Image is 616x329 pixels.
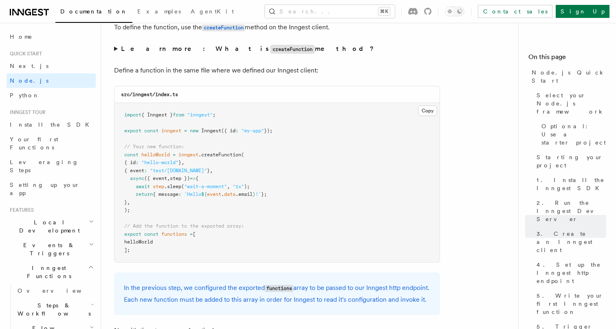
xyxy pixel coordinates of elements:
button: Events & Triggers [7,238,96,261]
span: ( [181,184,184,189]
a: 4. Set up the Inngest http endpoint [533,257,606,288]
span: event [207,191,221,197]
span: Python [10,92,40,99]
span: ({ id [221,128,235,134]
a: Overview [14,283,96,298]
span: `Hello [184,191,201,197]
span: "my-app" [241,128,264,134]
span: }; [261,191,267,197]
code: src/inngest/index.ts [121,92,178,97]
span: const [144,128,158,134]
span: Starting your project [537,153,606,169]
span: = [190,231,193,237]
span: Features [7,207,34,213]
span: => [190,175,196,181]
button: Local Development [7,215,96,238]
span: new [190,128,198,134]
span: Your first Functions [10,136,58,151]
span: // Add the function to the exported array: [124,223,244,229]
span: Examples [137,8,181,15]
span: Inngest [201,128,221,134]
a: Sign Up [556,5,609,18]
span: async [130,175,144,181]
span: "1s" [233,184,244,189]
a: Starting your project [533,150,606,173]
a: Install the SDK [7,117,96,132]
span: = [173,152,176,158]
span: Inngest tour [7,109,46,116]
span: Setting up your app [10,182,80,196]
a: Leveraging Steps [7,155,96,178]
span: : [136,160,139,165]
span: Node.js Quick Start [532,68,606,85]
span: , [227,184,230,189]
a: 2. Run the Inngest Dev Server [533,195,606,226]
span: 4. Set up the Inngest http endpoint [537,261,606,285]
span: Documentation [60,8,128,15]
span: ${ [201,191,207,197]
span: // Your new function: [124,144,184,149]
code: functions [265,285,293,292]
a: Next.js [7,59,96,73]
span: Inngest Functions [7,264,88,280]
span: ); [124,207,130,213]
a: Contact sales [478,5,552,18]
span: .email [235,191,253,197]
span: AgentKit [191,8,234,15]
span: { id [124,160,136,165]
a: Select your Node.js framework [533,88,606,119]
a: Optional: Use a starter project [538,119,606,150]
span: export [124,128,141,134]
span: Home [10,33,33,41]
span: . [221,191,224,197]
p: To define the function, use the method on the Inngest client. [114,22,440,33]
span: .sleep [164,184,181,189]
button: Steps & Workflows [14,298,96,321]
span: 3. Create an Inngest client [537,230,606,254]
span: import [124,112,141,118]
span: step [153,184,164,189]
summary: Learn more: What iscreateFunctionmethod? [114,43,440,55]
span: step }) [170,175,190,181]
span: .createFunction [198,152,241,158]
span: functions [161,231,187,237]
span: [ [193,231,196,237]
span: Leveraging Steps [10,159,79,173]
span: { Inngest } [141,112,173,118]
span: = [184,128,187,134]
span: "hello-world" [141,160,178,165]
a: Home [7,29,96,44]
code: createFunction [270,45,315,54]
span: await [136,184,150,189]
span: "wait-a-moment" [184,184,227,189]
span: "inngest" [187,112,213,118]
span: { [196,175,198,181]
span: 5. Write your first Inngest function [537,292,606,316]
span: const [144,231,158,237]
a: 1. Install the Inngest SDK [533,173,606,195]
span: , [167,175,170,181]
button: Copy [418,105,437,116]
button: Inngest Functions [7,261,96,283]
span: Next.js [10,63,48,69]
span: ]; [124,247,130,253]
a: createFunction [202,23,245,31]
span: inngest [178,152,198,158]
a: 5. Write your first Inngest function [533,288,606,319]
span: , [181,160,184,165]
span: Select your Node.js framework [537,91,606,116]
span: Events & Triggers [7,241,89,257]
span: { message [153,191,178,197]
a: Documentation [55,2,132,23]
span: Quick start [7,50,42,57]
button: Toggle dark mode [445,7,464,16]
button: Search...⌘K [265,5,395,18]
span: from [173,112,184,118]
a: AgentKit [186,2,239,22]
span: export [124,231,141,237]
span: "test/[DOMAIN_NAME]" [150,168,207,173]
span: helloWorld [124,239,153,245]
span: ( [241,152,244,158]
span: return [136,191,153,197]
span: : [235,128,238,134]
